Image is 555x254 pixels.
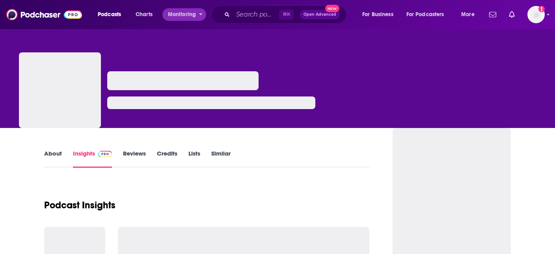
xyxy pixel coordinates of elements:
span: Podcasts [98,9,121,20]
button: open menu [401,8,456,21]
a: About [44,150,62,168]
button: open menu [456,8,484,21]
a: Show notifications dropdown [486,8,499,21]
img: Podchaser - Follow, Share and Rate Podcasts [6,7,82,22]
span: More [461,9,475,20]
button: Show profile menu [527,6,545,23]
a: Reviews [123,150,146,168]
h1: Podcast Insights [44,199,115,211]
a: Similar [211,150,231,168]
button: open menu [357,8,403,21]
img: Podchaser Pro [98,151,112,157]
a: InsightsPodchaser Pro [73,150,112,168]
div: Search podcasts, credits, & more... [219,6,354,24]
button: Open AdvancedNew [300,10,340,19]
span: Monitoring [168,9,196,20]
span: New [325,5,339,12]
a: Charts [130,8,157,21]
span: ⌘ K [279,9,294,20]
span: Charts [136,9,153,20]
span: Logged in as emma.garth [527,6,545,23]
span: For Podcasters [406,9,444,20]
a: Show notifications dropdown [506,8,518,21]
button: open menu [92,8,131,21]
button: open menu [162,8,206,21]
svg: Add a profile image [538,6,545,12]
input: Search podcasts, credits, & more... [233,8,279,21]
a: Lists [188,150,200,168]
a: Credits [157,150,177,168]
span: Open Advanced [304,13,336,17]
span: For Business [362,9,393,20]
img: User Profile [527,6,545,23]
